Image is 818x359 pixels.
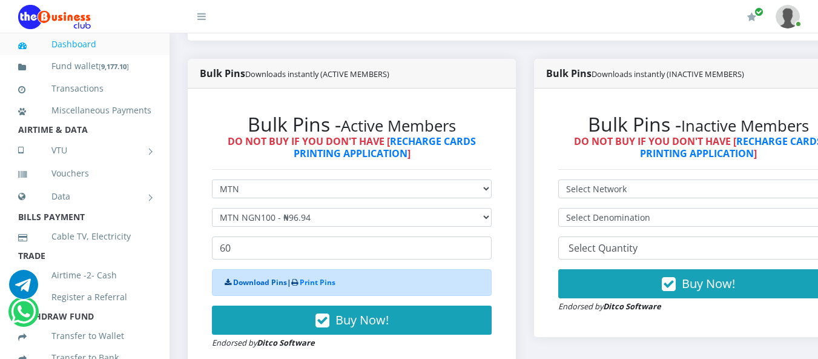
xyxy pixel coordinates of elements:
[682,275,735,292] span: Buy Now!
[18,135,151,166] a: VTU
[11,306,36,326] a: Chat for support
[335,312,389,328] span: Buy Now!
[212,113,492,136] h2: Bulk Pins -
[18,181,151,212] a: Data
[18,75,151,102] a: Transactions
[233,277,287,287] a: Download Pins
[747,12,756,22] i: Renew/Upgrade Subscription
[101,62,127,71] b: 9,177.10
[212,337,315,348] small: Endorsed by
[225,277,335,287] strong: |
[18,52,151,81] a: Fund wallet[9,177.10]
[99,62,129,71] small: [ ]
[546,67,744,80] strong: Bulk Pins
[18,30,151,58] a: Dashboard
[603,301,661,312] strong: Ditco Software
[558,301,661,312] small: Endorsed by
[18,283,151,311] a: Register a Referral
[245,69,389,79] small: Downloads instantly (ACTIVE MEMBERS)
[294,135,477,159] a: RECHARGE CARDS PRINTING APPLICATION
[212,306,492,335] button: Buy Now!
[18,261,151,289] a: Airtime -2- Cash
[592,69,744,79] small: Downloads instantly (INACTIVE MEMBERS)
[681,115,809,136] small: Inactive Members
[18,5,91,29] img: Logo
[200,67,389,80] strong: Bulk Pins
[754,7,764,16] span: Renew/Upgrade Subscription
[341,115,456,136] small: Active Members
[18,159,151,187] a: Vouchers
[212,237,492,260] input: Enter Quantity
[776,5,800,29] img: User
[18,322,151,350] a: Transfer to Wallet
[18,223,151,250] a: Cable TV, Electricity
[9,279,38,299] a: Chat for support
[18,96,151,124] a: Miscellaneous Payments
[228,135,476,159] strong: DO NOT BUY IF YOU DON'T HAVE [ ]
[300,277,335,287] a: Print Pins
[257,337,315,348] strong: Ditco Software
